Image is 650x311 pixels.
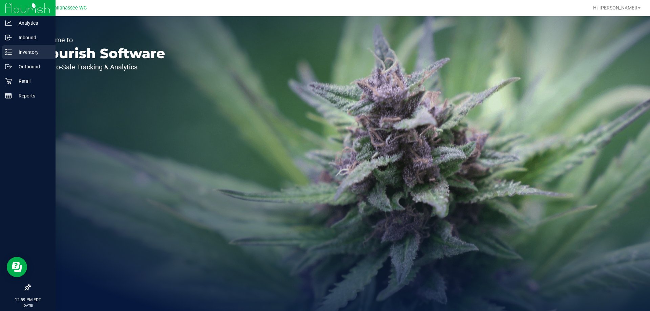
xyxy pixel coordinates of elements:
[5,49,12,55] inline-svg: Inventory
[12,19,52,27] p: Analytics
[37,37,165,43] p: Welcome to
[51,5,87,11] span: Tallahassee WC
[7,257,27,277] iframe: Resource center
[12,77,52,85] p: Retail
[5,63,12,70] inline-svg: Outbound
[593,5,637,10] span: Hi, [PERSON_NAME]!
[5,20,12,26] inline-svg: Analytics
[12,48,52,56] p: Inventory
[37,64,165,70] p: Seed-to-Sale Tracking & Analytics
[3,303,52,308] p: [DATE]
[5,34,12,41] inline-svg: Inbound
[3,297,52,303] p: 12:59 PM EDT
[37,47,165,60] p: Flourish Software
[5,78,12,85] inline-svg: Retail
[12,34,52,42] p: Inbound
[12,63,52,71] p: Outbound
[12,92,52,100] p: Reports
[5,92,12,99] inline-svg: Reports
